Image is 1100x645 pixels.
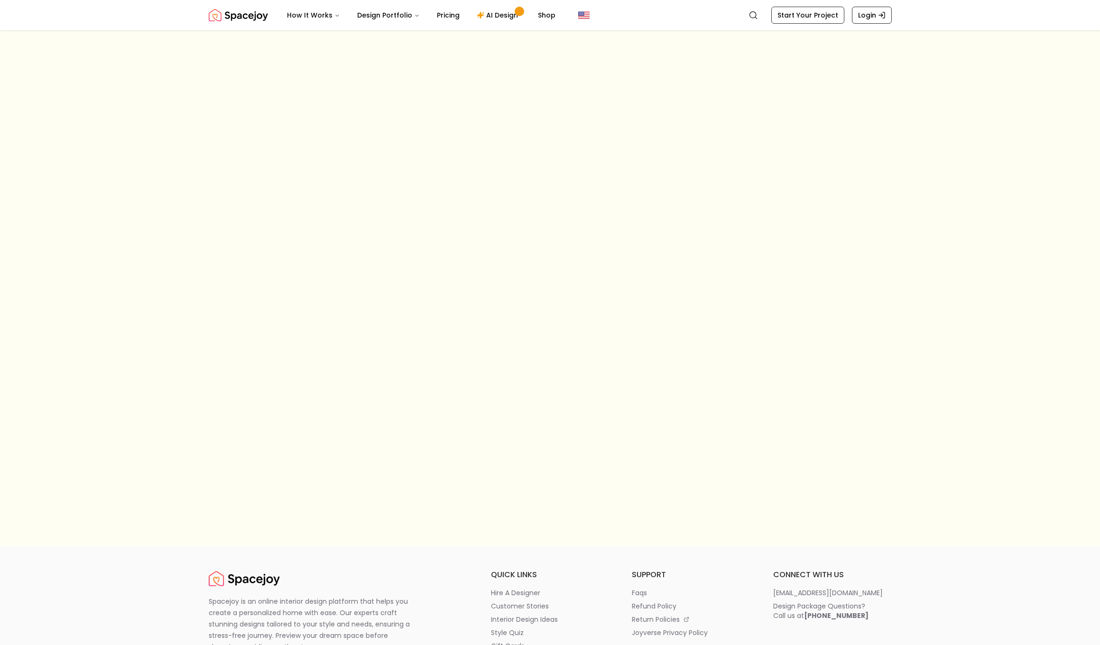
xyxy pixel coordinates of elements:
[632,615,680,624] p: return policies
[491,601,549,611] p: customer stories
[279,6,348,25] button: How It Works
[773,601,892,620] a: Design Package Questions?Call us at[PHONE_NUMBER]
[491,628,610,637] a: style quiz
[491,601,610,611] a: customer stories
[632,588,750,598] a: faqs
[632,569,750,580] h6: support
[771,7,844,24] a: Start Your Project
[632,628,750,637] a: joyverse privacy policy
[469,6,528,25] a: AI Design
[773,569,892,580] h6: connect with us
[632,615,750,624] a: return policies
[632,628,708,637] p: joyverse privacy policy
[578,9,590,21] img: United States
[632,601,676,611] p: refund policy
[491,615,558,624] p: interior design ideas
[530,6,563,25] a: Shop
[491,569,610,580] h6: quick links
[209,569,280,588] a: Spacejoy
[632,588,647,598] p: faqs
[209,569,280,588] img: Spacejoy Logo
[491,615,610,624] a: interior design ideas
[852,7,892,24] a: Login
[491,588,540,598] p: hire a designer
[491,588,610,598] a: hire a designer
[632,601,750,611] a: refund policy
[429,6,467,25] a: Pricing
[804,611,869,620] b: [PHONE_NUMBER]
[491,628,524,637] p: style quiz
[209,6,268,25] img: Spacejoy Logo
[773,601,869,620] div: Design Package Questions? Call us at
[350,6,427,25] button: Design Portfolio
[279,6,563,25] nav: Main
[773,588,892,598] a: [EMAIL_ADDRESS][DOMAIN_NAME]
[209,6,268,25] a: Spacejoy
[773,588,883,598] p: [EMAIL_ADDRESS][DOMAIN_NAME]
